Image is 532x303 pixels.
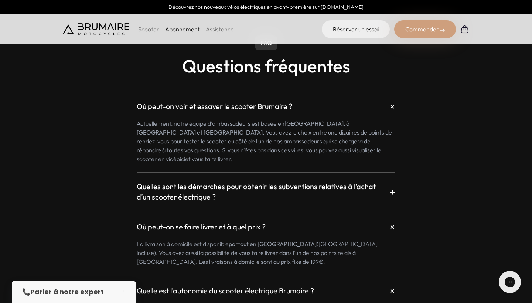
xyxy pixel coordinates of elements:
[165,25,200,33] a: Abonnement
[495,268,525,296] iframe: Gorgias live chat messenger
[386,284,399,298] p: +
[137,119,395,163] p: Actuellement, notre équipe d’ambassadeurs est basée en . Vous avez le choix entre une dizaines de...
[322,20,390,38] a: Réserver un essai
[394,20,456,38] div: Commander
[206,25,234,33] a: Assistance
[440,28,445,33] img: right-arrow-2.png
[138,25,159,34] p: Scooter
[389,185,395,198] p: +
[137,101,293,112] h3: Où peut-on voir et essayer le scooter Brumaire ?
[386,100,399,113] p: +
[27,56,505,76] h2: Questions fréquentes
[137,239,395,266] p: La livraison à domicile est disponible ([GEOGRAPHIC_DATA] incluse). Vous avez aussi la possibilit...
[63,23,129,35] img: Brumaire Motocycles
[386,220,399,234] p: +
[229,240,317,248] strong: partout en [GEOGRAPHIC_DATA]
[137,222,266,232] h3: Où peut-on se faire livrer et à quel prix ?
[137,286,314,296] h3: Quelle est l’autonomie du scooter électrique Brumaire ?
[180,155,185,163] a: ici
[460,25,469,34] img: Panier
[137,181,389,202] h3: Quelles sont les démarches pour obtenir les subventions relatives à l’achat d’un scooter électriq...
